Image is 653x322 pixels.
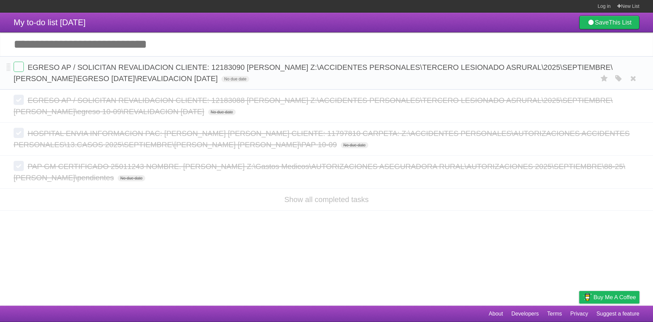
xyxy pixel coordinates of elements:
[221,76,249,82] span: No due date
[14,62,24,72] label: Done
[597,307,639,320] a: Suggest a feature
[547,307,562,320] a: Terms
[609,19,632,26] b: This List
[14,162,625,182] span: PAP GM CERTIFICADO 25011243 NOMBRE. [PERSON_NAME] Z:\Gastos Medicos\AUTORIZACIONES ASEGURADORA RU...
[579,291,639,304] a: Buy me a coffee
[14,96,613,116] span: EGRESO AP / SOLICITAN REVALIDACION CLIENTE: 12183088 [PERSON_NAME] Z:\ACCIDENTES PERSONALES\TERCE...
[570,307,588,320] a: Privacy
[583,291,592,303] img: Buy me a coffee
[14,128,24,138] label: Done
[14,18,86,27] span: My to-do list [DATE]
[598,73,611,84] label: Star task
[579,16,639,29] a: SaveThis List
[118,175,145,181] span: No due date
[14,95,24,105] label: Done
[593,291,636,303] span: Buy me a coffee
[14,161,24,171] label: Done
[511,307,539,320] a: Developers
[284,195,369,204] a: Show all completed tasks
[14,63,613,83] span: EGRESO AP / SOLICITAN REVALIDACION CLIENTE: 12183090 [PERSON_NAME] Z:\ACCIDENTES PERSONALES\TERCE...
[14,129,630,149] span: HOSPITAL ENVIA INFORMACION PAC: [PERSON_NAME] [PERSON_NAME] CLIENTE: 11797810 CARPETA: Z:\ACCIDEN...
[208,109,236,115] span: No due date
[341,142,368,148] span: No due date
[489,307,503,320] a: About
